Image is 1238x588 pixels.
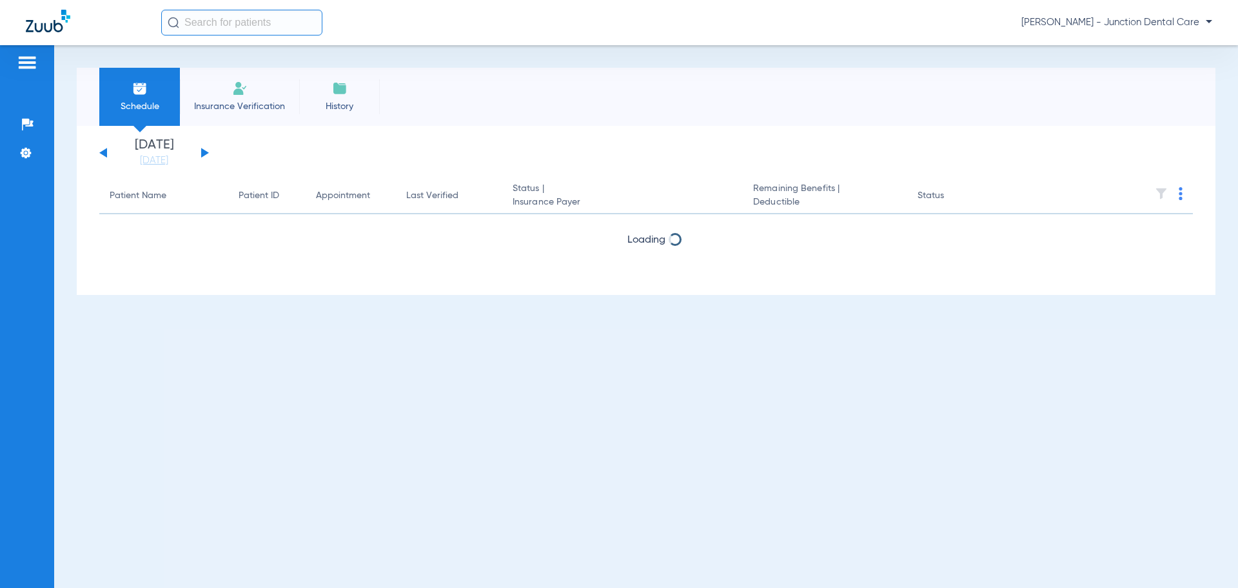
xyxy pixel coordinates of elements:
[1021,16,1212,29] span: [PERSON_NAME] - Junction Dental Care
[309,100,370,113] span: History
[332,81,348,96] img: History
[627,235,665,245] span: Loading
[110,189,218,203] div: Patient Name
[1155,187,1168,200] img: filter.svg
[907,178,994,214] th: Status
[239,189,295,203] div: Patient ID
[190,100,290,113] span: Insurance Verification
[109,100,170,113] span: Schedule
[743,178,907,214] th: Remaining Benefits |
[232,81,248,96] img: Manual Insurance Verification
[316,189,370,203] div: Appointment
[161,10,322,35] input: Search for patients
[115,154,193,167] a: [DATE]
[513,196,732,209] span: Insurance Payer
[17,55,37,70] img: hamburger-icon
[132,81,148,96] img: Schedule
[316,189,386,203] div: Appointment
[239,189,279,203] div: Patient ID
[502,178,743,214] th: Status |
[753,196,896,209] span: Deductible
[406,189,458,203] div: Last Verified
[406,189,492,203] div: Last Verified
[1179,187,1183,200] img: group-dot-blue.svg
[110,189,166,203] div: Patient Name
[168,17,179,28] img: Search Icon
[26,10,70,32] img: Zuub Logo
[115,139,193,167] li: [DATE]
